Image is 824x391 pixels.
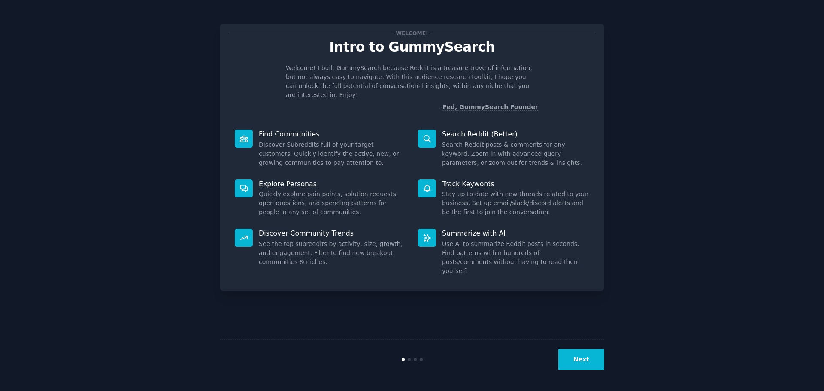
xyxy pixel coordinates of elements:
[286,64,538,100] p: Welcome! I built GummySearch because Reddit is a treasure trove of information, but not always ea...
[229,39,595,55] p: Intro to GummySearch
[394,29,430,38] span: Welcome!
[442,130,589,139] p: Search Reddit (Better)
[442,229,589,238] p: Summarize with AI
[259,239,406,267] dd: See the top subreddits by activity, size, growth, and engagement. Filter to find new breakout com...
[442,239,589,276] dd: Use AI to summarize Reddit posts in seconds. Find patterns within hundreds of posts/comments with...
[259,140,406,167] dd: Discover Subreddits full of your target customers. Quickly identify the active, new, or growing c...
[259,190,406,217] dd: Quickly explore pain points, solution requests, open questions, and spending patterns for people ...
[259,179,406,188] p: Explore Personas
[442,190,589,217] dd: Stay up to date with new threads related to your business. Set up email/slack/discord alerts and ...
[259,229,406,238] p: Discover Community Trends
[442,140,589,167] dd: Search Reddit posts & comments for any keyword. Zoom in with advanced query parameters, or zoom o...
[558,349,604,370] button: Next
[442,179,589,188] p: Track Keywords
[440,103,538,112] div: -
[259,130,406,139] p: Find Communities
[442,103,538,111] a: Fed, GummySearch Founder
